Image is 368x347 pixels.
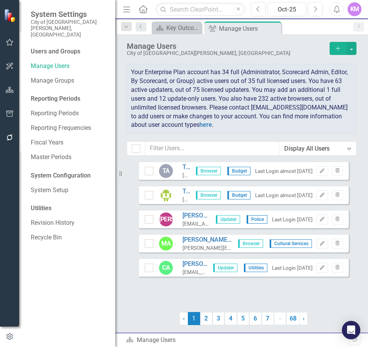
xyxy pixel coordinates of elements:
a: Revision History [31,219,108,227]
a: Manage Groups [31,76,108,85]
div: [EMAIL_ADDRESS][DOMAIN_NAME] [182,220,210,227]
span: Browser [196,167,221,175]
a: Master Periods [31,153,108,162]
input: Search ClearPoint... [156,3,245,16]
a: 3 [212,312,225,325]
span: System Settings [31,10,108,19]
div: [EMAIL_ADDRESS][DOMAIN_NAME] [182,269,207,276]
span: Your Enterprise Plan account has 34 full (Administrator, Scorecard Admin, Editor, By Scorecard, o... [131,68,348,128]
small: City of [GEOGRAPHIC_DATA][PERSON_NAME], [GEOGRAPHIC_DATA] [31,19,108,38]
a: 5 [237,312,249,325]
div: City of [GEOGRAPHIC_DATA][PERSON_NAME], [GEOGRAPHIC_DATA] [127,50,326,56]
span: 1 [188,312,200,325]
a: here [199,121,212,128]
div: Utilities [31,204,108,213]
a: Manage Users [31,62,108,71]
div: Last Login almost [DATE] [255,168,313,175]
a: 6 [249,312,262,325]
a: 4 [225,312,237,325]
input: Filter Users... [145,141,279,156]
a: System Setup [31,186,108,195]
div: [PERSON_NAME][EMAIL_ADDRESS][PERSON_NAME][DOMAIN_NAME] [182,196,190,203]
span: Budget [227,191,250,199]
span: Browser [196,191,221,199]
div: Last Login [DATE] [272,216,313,223]
a: 2 [200,312,212,325]
a: Test Account [182,163,190,172]
div: MA [159,237,173,251]
button: KM [348,2,361,16]
span: Cultural Services [270,239,312,248]
span: Updater [213,264,237,272]
div: [PERSON_NAME] [159,213,173,226]
a: [PERSON_NAME] [PERSON_NAME] [182,260,207,269]
a: Test Account (Updater) [182,187,190,196]
div: System Configuration [31,171,108,180]
span: Budget [227,167,250,175]
div: [EMAIL_ADDRESS][DOMAIN_NAME] [182,172,190,179]
a: Reporting Frequencies [31,124,108,133]
div: Manage Users [219,24,279,33]
span: Police [247,215,267,224]
span: Updater [216,215,240,224]
div: Manage Users [127,42,326,50]
a: 7 [262,312,274,325]
span: Browser [238,239,263,248]
img: ClearPoint Strategy [4,9,17,22]
span: Utilities [244,264,267,272]
a: Reporting Periods [31,109,108,118]
div: Manage Users [126,336,349,345]
a: [PERSON_NAME] [PERSON_NAME] [182,211,210,220]
div: CA [159,261,173,275]
img: Test Account (Updater) [159,188,173,202]
div: Last Login almost [DATE] [255,192,313,199]
div: Oct-25 [270,5,303,14]
button: Oct-25 [268,2,306,16]
div: Users and Groups [31,47,108,56]
div: Display All Users [284,144,343,153]
a: Recycle Bin [31,233,108,242]
span: › [303,315,305,322]
div: Open Intercom Messenger [342,321,360,339]
div: TA [159,164,173,178]
a: [PERSON_NAME] [PERSON_NAME] [182,236,232,244]
div: Reporting Periods [31,95,108,103]
div: Key Outcome Scorecard [166,23,199,33]
a: Fiscal Years [31,138,108,147]
a: Key Outcome Scorecard [154,23,199,33]
div: [PERSON_NAME][EMAIL_ADDRESS][DOMAIN_NAME] [182,244,232,252]
div: Last Login [DATE] [272,264,313,272]
span: ‹ [183,315,185,322]
a: 68 [286,312,300,325]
